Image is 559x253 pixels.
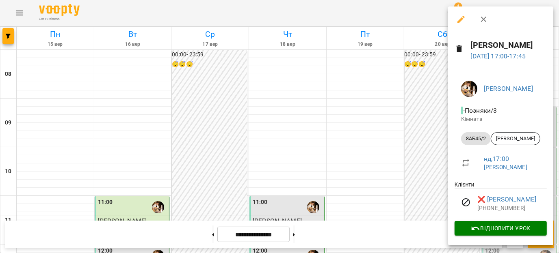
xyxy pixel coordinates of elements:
[455,221,547,236] button: Відновити урок
[461,81,477,97] img: 0162ea527a5616b79ea1cf03ccdd73a5.jpg
[477,195,536,204] a: ❌ [PERSON_NAME]
[461,115,540,123] p: Кімната
[484,155,509,163] a: нд , 17:00
[491,135,540,142] span: [PERSON_NAME]
[471,39,547,51] h6: [PERSON_NAME]
[484,85,533,92] a: [PERSON_NAME]
[461,107,499,114] span: - Позняки/3
[471,52,526,60] a: [DATE] 17:00-17:45
[461,197,471,207] svg: Візит скасовано
[477,204,547,212] p: [PHONE_NUMBER]
[461,135,491,142] span: 8АБ45/2
[461,223,540,233] span: Відновити урок
[491,132,540,145] div: [PERSON_NAME]
[484,164,527,170] a: [PERSON_NAME]
[455,180,547,221] ul: Клієнти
